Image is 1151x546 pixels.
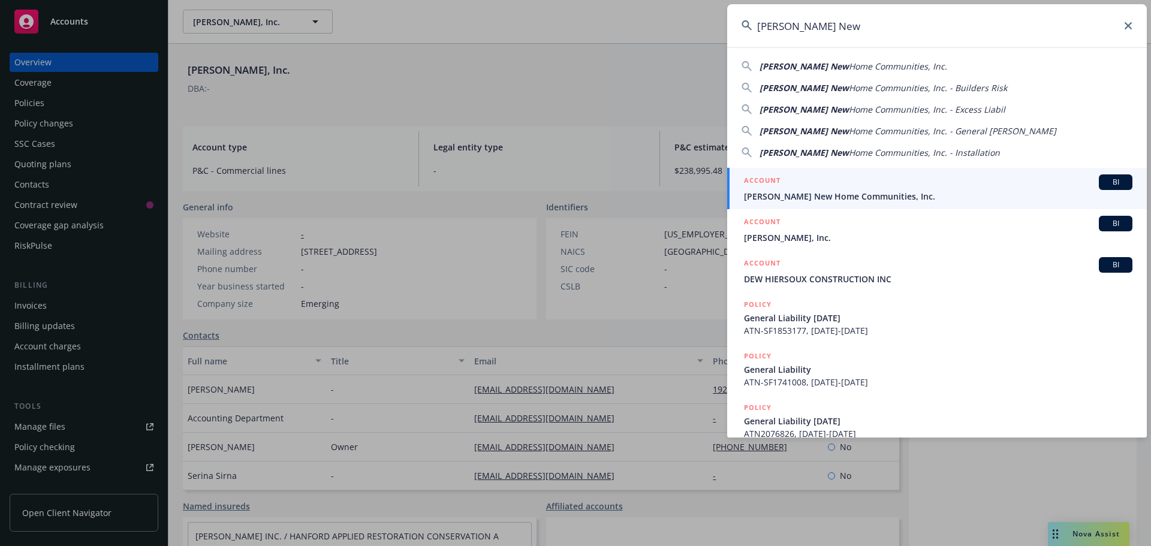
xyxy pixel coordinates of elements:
[727,343,1147,395] a: POLICYGeneral LiabilityATN-SF1741008, [DATE]-[DATE]
[744,350,772,362] h5: POLICY
[744,312,1132,324] span: General Liability [DATE]
[849,82,1007,93] span: Home Communities, Inc. - Builders Risk
[744,376,1132,388] span: ATN-SF1741008, [DATE]-[DATE]
[744,174,781,189] h5: ACCOUNT
[744,415,1132,427] span: General Liability [DATE]
[744,298,772,310] h5: POLICY
[744,257,781,272] h5: ACCOUNT
[744,324,1132,337] span: ATN-SF1853177, [DATE]-[DATE]
[849,125,1056,137] span: Home Communities, Inc. - General [PERSON_NAME]
[744,273,1132,285] span: DEW HIERSOUX CONSTRUCTION INC
[744,231,1132,244] span: [PERSON_NAME], Inc.
[760,125,849,137] span: [PERSON_NAME] New
[1104,260,1128,270] span: BI
[849,147,1000,158] span: Home Communities, Inc. - Installation
[744,427,1132,440] span: ATN2076826, [DATE]-[DATE]
[727,251,1147,292] a: ACCOUNTBIDEW HIERSOUX CONSTRUCTION INC
[744,402,772,414] h5: POLICY
[1104,218,1128,229] span: BI
[849,61,947,72] span: Home Communities, Inc.
[760,82,849,93] span: [PERSON_NAME] New
[760,104,849,115] span: [PERSON_NAME] New
[760,61,849,72] span: [PERSON_NAME] New
[727,209,1147,251] a: ACCOUNTBI[PERSON_NAME], Inc.
[744,363,1132,376] span: General Liability
[727,168,1147,209] a: ACCOUNTBI[PERSON_NAME] New Home Communities, Inc.
[727,395,1147,447] a: POLICYGeneral Liability [DATE]ATN2076826, [DATE]-[DATE]
[744,190,1132,203] span: [PERSON_NAME] New Home Communities, Inc.
[760,147,849,158] span: [PERSON_NAME] New
[849,104,1005,115] span: Home Communities, Inc. - Excess Liabil
[727,4,1147,47] input: Search...
[727,292,1147,343] a: POLICYGeneral Liability [DATE]ATN-SF1853177, [DATE]-[DATE]
[744,216,781,230] h5: ACCOUNT
[1104,177,1128,188] span: BI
